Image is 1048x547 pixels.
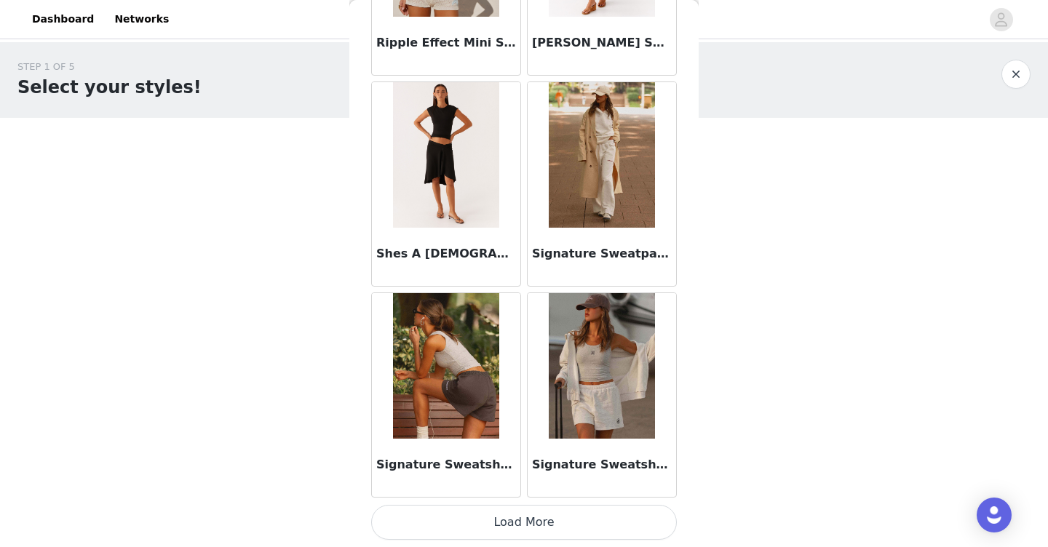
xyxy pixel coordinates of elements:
[994,8,1008,31] div: avatar
[17,60,202,74] div: STEP 1 OF 5
[376,245,516,263] h3: Shes A [DEMOGRAPHIC_DATA] Midi Skirt - Black
[376,456,516,474] h3: Signature Sweatshorts - Charcoal
[549,82,654,228] img: Signature Sweatpants - Ivory
[532,456,672,474] h3: Signature Sweatshorts - Grey
[23,3,103,36] a: Dashboard
[549,293,654,439] img: Signature Sweatshorts - Grey
[371,505,677,540] button: Load More
[106,3,178,36] a: Networks
[977,498,1012,532] div: Open Intercom Messenger
[393,293,499,439] img: Signature Sweatshorts - Charcoal
[376,34,516,52] h3: Ripple Effect Mini Shorts - Ivory
[17,74,202,100] h1: Select your styles!
[393,82,499,228] img: Shes A Lady Midi Skirt - Black
[532,245,672,263] h3: Signature Sweatpants - Ivory
[532,34,672,52] h3: [PERSON_NAME] Shorts - Blue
